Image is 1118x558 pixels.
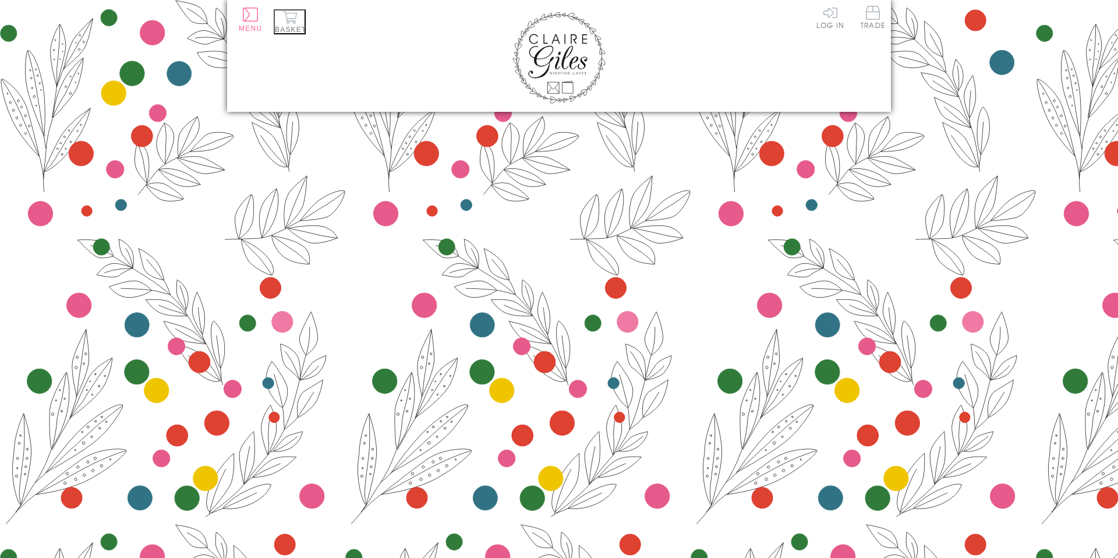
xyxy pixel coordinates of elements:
img: Claire Giles Greetings Cards [512,12,606,104]
span: Trade [861,6,885,29]
button: Menu [239,8,262,33]
button: Basket [274,9,306,34]
span: Menu [239,24,262,33]
a: Log In [816,6,844,29]
a: Trade [861,6,885,31]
